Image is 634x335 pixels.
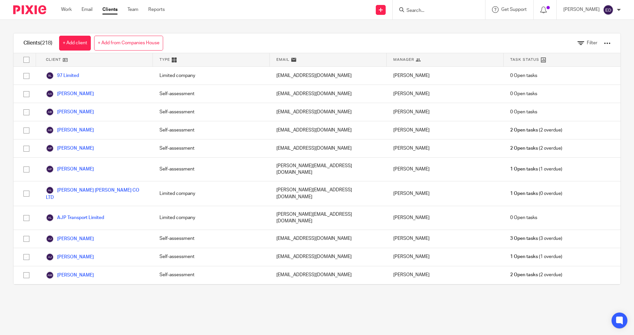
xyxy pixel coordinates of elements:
[387,103,504,121] div: [PERSON_NAME]
[510,145,562,152] span: (2 overdue)
[46,271,94,279] a: [PERSON_NAME]
[153,158,270,181] div: Self-assessment
[510,253,562,260] span: (1 overdue)
[13,5,46,14] img: Pixie
[510,190,562,197] span: (0 overdue)
[46,253,94,261] a: [PERSON_NAME]
[46,126,94,134] a: [PERSON_NAME]
[270,206,387,230] div: [PERSON_NAME][EMAIL_ADDRESS][DOMAIN_NAME]
[510,166,562,172] span: (1 overdue)
[387,158,504,181] div: [PERSON_NAME]
[46,235,54,243] img: svg%3E
[59,36,91,51] a: + Add client
[46,72,79,80] a: 97 Limited
[148,6,165,13] a: Reports
[393,57,414,62] span: Manager
[40,40,53,46] span: (218)
[153,139,270,157] div: Self-assessment
[153,266,270,284] div: Self-assessment
[153,248,270,266] div: Self-assessment
[510,214,537,221] span: 0 Open tasks
[270,248,387,266] div: [EMAIL_ADDRESS][DOMAIN_NAME]
[46,144,94,152] a: [PERSON_NAME]
[387,206,504,230] div: [PERSON_NAME]
[46,186,54,194] img: svg%3E
[387,248,504,266] div: [PERSON_NAME]
[46,165,54,173] img: svg%3E
[153,67,270,85] div: Limited company
[603,5,614,15] img: svg%3E
[46,72,54,80] img: svg%3E
[61,6,72,13] a: Work
[387,181,504,206] div: [PERSON_NAME]
[510,145,538,152] span: 2 Open tasks
[270,67,387,85] div: [EMAIL_ADDRESS][DOMAIN_NAME]
[270,103,387,121] div: [EMAIL_ADDRESS][DOMAIN_NAME]
[46,90,94,98] a: [PERSON_NAME]
[270,230,387,248] div: [EMAIL_ADDRESS][DOMAIN_NAME]
[270,139,387,157] div: [EMAIL_ADDRESS][DOMAIN_NAME]
[387,139,504,157] div: [PERSON_NAME]
[153,85,270,103] div: Self-assessment
[270,85,387,103] div: [EMAIL_ADDRESS][DOMAIN_NAME]
[510,235,562,242] span: (3 overdue)
[270,284,387,302] div: [EMAIL_ADDRESS][DOMAIN_NAME]
[276,57,290,62] span: Email
[510,57,539,62] span: Task Status
[510,166,538,172] span: 1 Open tasks
[510,253,538,260] span: 1 Open tasks
[510,127,538,133] span: 2 Open tasks
[46,144,54,152] img: svg%3E
[510,235,538,242] span: 3 Open tasks
[153,121,270,139] div: Self-assessment
[153,230,270,248] div: Self-assessment
[82,6,92,13] a: Email
[406,8,465,14] input: Search
[46,165,94,173] a: [PERSON_NAME]
[46,90,54,98] img: svg%3E
[46,186,146,201] a: [PERSON_NAME] [PERSON_NAME] CO LTD
[153,103,270,121] div: Self-assessment
[387,85,504,103] div: [PERSON_NAME]
[159,57,170,62] span: Type
[46,108,94,116] a: [PERSON_NAME]
[46,214,104,222] a: AJP Transport Limited
[46,214,54,222] img: svg%3E
[510,72,537,79] span: 0 Open tasks
[46,271,54,279] img: svg%3E
[23,40,53,47] h1: Clients
[270,121,387,139] div: [EMAIL_ADDRESS][DOMAIN_NAME]
[127,6,138,13] a: Team
[387,266,504,284] div: [PERSON_NAME]
[510,272,562,278] span: (2 overdue)
[387,284,504,302] div: [PERSON_NAME]
[20,54,33,66] input: Select all
[501,7,527,12] span: Get Support
[46,108,54,116] img: svg%3E
[270,158,387,181] div: [PERSON_NAME][EMAIL_ADDRESS][DOMAIN_NAME]
[153,181,270,206] div: Limited company
[587,41,597,45] span: Filter
[46,126,54,134] img: svg%3E
[510,91,537,97] span: 0 Open tasks
[46,57,61,62] span: Client
[510,109,537,115] span: 0 Open tasks
[387,67,504,85] div: [PERSON_NAME]
[270,266,387,284] div: [EMAIL_ADDRESS][DOMAIN_NAME]
[153,206,270,230] div: Limited company
[563,6,600,13] p: [PERSON_NAME]
[510,190,538,197] span: 1 Open tasks
[510,127,562,133] span: (2 overdue)
[94,36,163,51] a: + Add from Companies House
[153,284,270,302] div: Self-assessment
[46,235,94,243] a: [PERSON_NAME]
[387,230,504,248] div: [PERSON_NAME]
[510,272,538,278] span: 2 Open tasks
[102,6,118,13] a: Clients
[270,181,387,206] div: [PERSON_NAME][EMAIL_ADDRESS][DOMAIN_NAME]
[387,121,504,139] div: [PERSON_NAME]
[46,253,54,261] img: svg%3E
